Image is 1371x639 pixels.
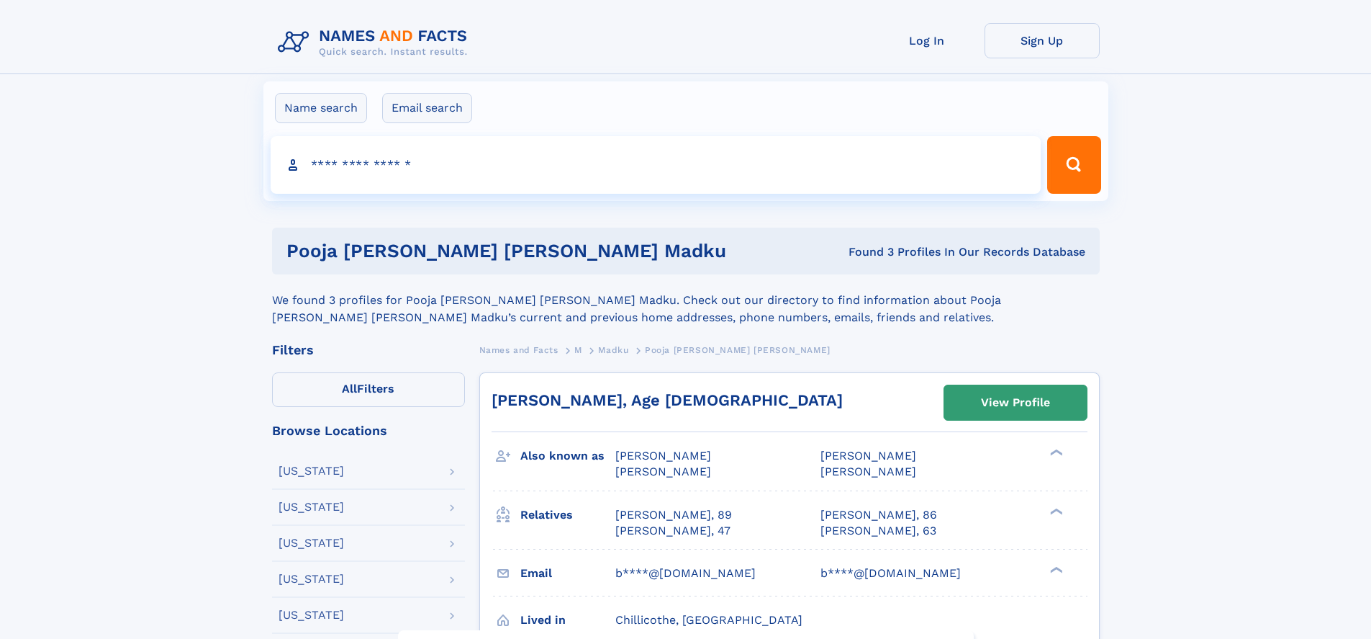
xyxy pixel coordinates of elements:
label: Email search [382,93,472,123]
h3: Lived in [520,608,615,633]
h3: Relatives [520,503,615,527]
a: View Profile [944,385,1087,420]
span: M [574,345,582,355]
a: Sign Up [985,23,1100,58]
img: Logo Names and Facts [272,23,479,62]
input: search input [271,136,1041,194]
a: M [574,341,582,359]
div: [US_STATE] [279,609,344,621]
span: [PERSON_NAME] [820,465,916,478]
div: ❯ [1046,506,1064,516]
label: Name search [275,93,367,123]
div: ❯ [1046,448,1064,457]
a: Log In [869,23,985,58]
a: Madku [598,341,628,359]
div: [US_STATE] [279,573,344,585]
div: [US_STATE] [279,501,344,513]
a: [PERSON_NAME], 63 [820,523,936,539]
h1: Pooja [PERSON_NAME] [PERSON_NAME] Madku [286,242,787,260]
div: [US_STATE] [279,537,344,549]
a: [PERSON_NAME], Age [DEMOGRAPHIC_DATA] [492,391,843,409]
a: Names and Facts [479,341,558,359]
h3: Email [520,561,615,586]
button: Search Button [1047,136,1100,194]
span: Madku [598,345,628,355]
h3: Also known as [520,444,615,468]
div: Found 3 Profiles In Our Records Database [787,244,1085,260]
label: Filters [272,372,465,407]
span: All [342,382,357,396]
div: Browse Locations [272,424,465,437]
a: [PERSON_NAME], 86 [820,507,937,523]
div: View Profile [981,386,1050,419]
a: [PERSON_NAME], 47 [615,523,730,539]
div: [US_STATE] [279,465,344,477]
div: ❯ [1046,565,1064,574]
a: [PERSON_NAME], 89 [615,507,732,523]
span: [PERSON_NAME] [615,465,711,478]
div: Filters [272,344,465,357]
span: [PERSON_NAME] [820,449,916,463]
div: We found 3 profiles for Pooja [PERSON_NAME] [PERSON_NAME] Madku. Check out our directory to find ... [272,274,1100,326]
span: Pooja [PERSON_NAME] [PERSON_NAME] [645,345,831,355]
span: Chillicothe, [GEOGRAPHIC_DATA] [615,613,802,627]
span: [PERSON_NAME] [615,449,711,463]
